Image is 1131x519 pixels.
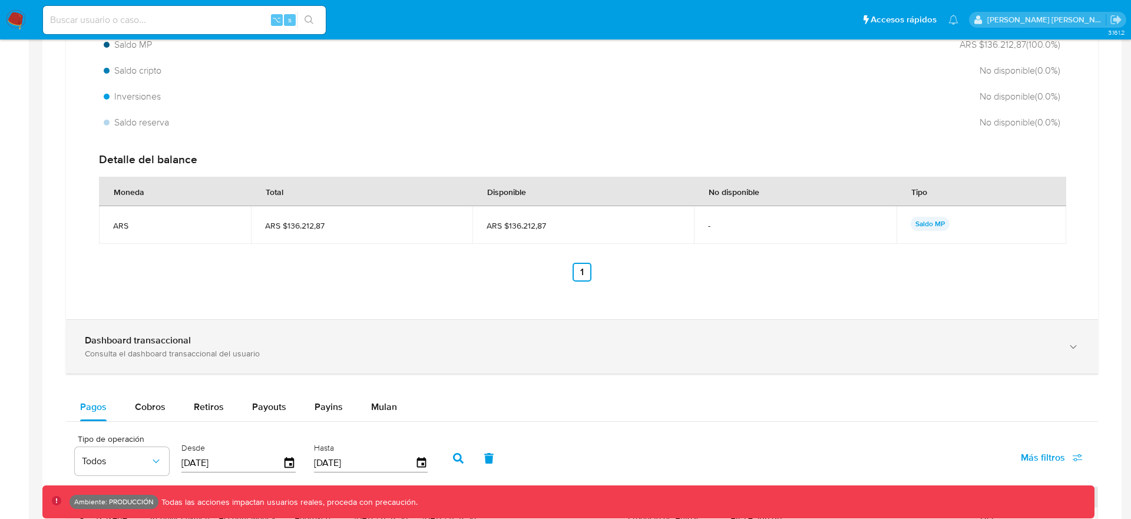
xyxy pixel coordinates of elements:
[288,14,292,25] span: s
[871,14,937,26] span: Accesos rápidos
[948,15,958,25] a: Notificaciones
[987,14,1106,25] p: horacio.montalvetti@mercadolibre.com
[158,497,418,508] p: Todas las acciones impactan usuarios reales, proceda con precaución.
[1108,28,1125,37] span: 3.161.2
[43,12,326,28] input: Buscar usuario o caso...
[297,12,321,28] button: search-icon
[74,500,154,504] p: Ambiente: PRODUCCIÓN
[272,14,281,25] span: ⌥
[1110,14,1122,26] a: Salir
